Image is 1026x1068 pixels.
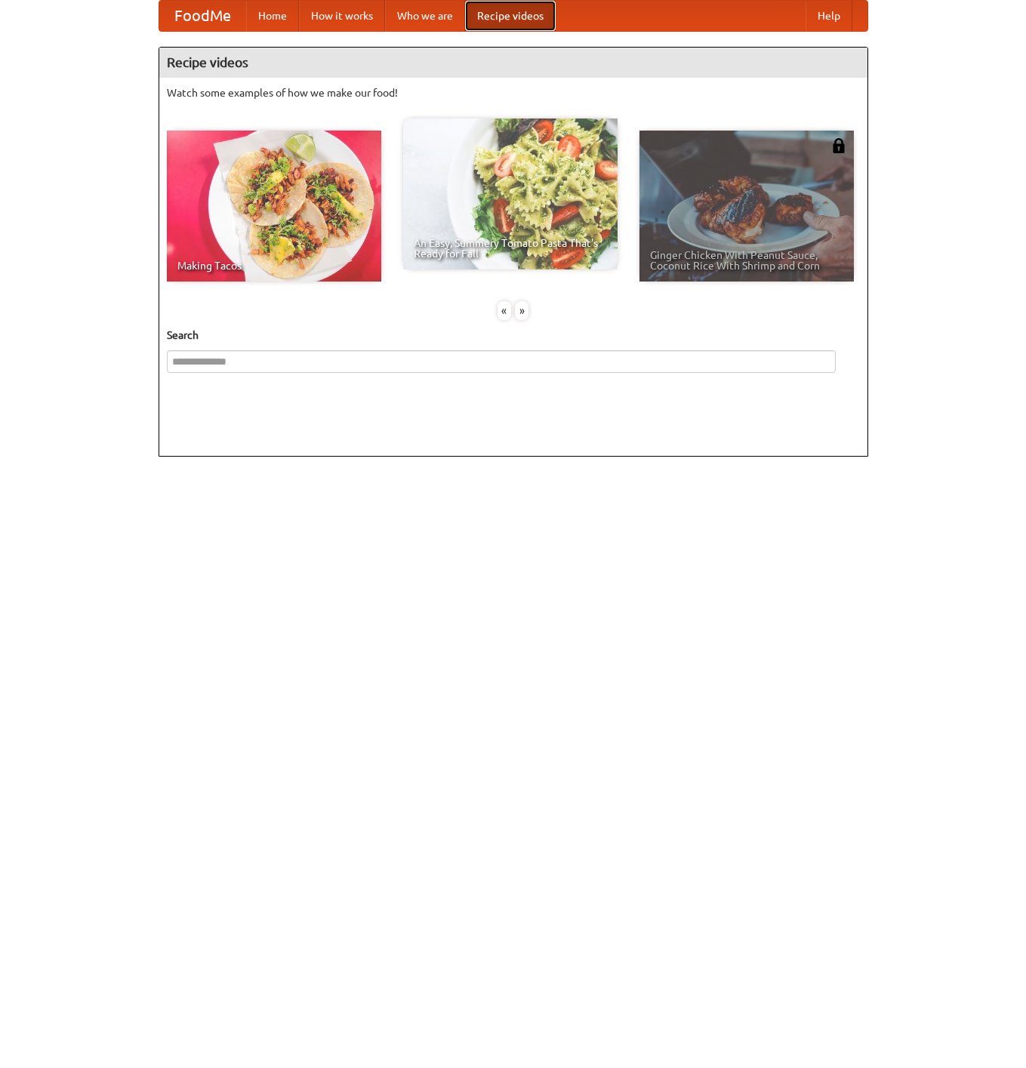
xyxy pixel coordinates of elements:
p: Watch some examples of how we make our food! [167,85,860,100]
a: How it works [299,1,385,31]
a: Who we are [385,1,465,31]
a: An Easy, Summery Tomato Pasta That's Ready for Fall [403,118,618,269]
h5: Search [167,328,860,343]
a: FoodMe [159,1,246,31]
a: Making Tacos [167,131,381,282]
h4: Recipe videos [159,48,867,78]
span: An Easy, Summery Tomato Pasta That's Ready for Fall [414,238,607,259]
a: Recipe videos [465,1,556,31]
a: Home [246,1,299,31]
a: Help [806,1,852,31]
img: 483408.png [831,138,846,153]
div: « [498,301,511,320]
div: » [515,301,528,320]
span: Making Tacos [177,260,371,271]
